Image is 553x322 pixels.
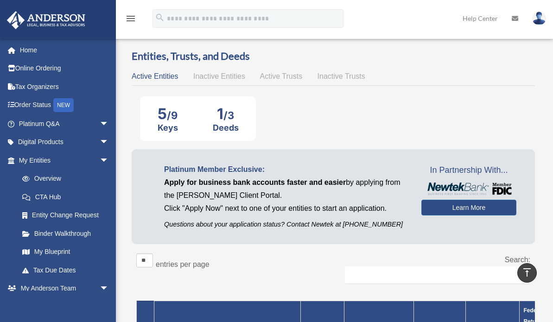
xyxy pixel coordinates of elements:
[155,13,165,23] i: search
[13,243,118,261] a: My Blueprint
[13,188,118,206] a: CTA Hub
[421,200,516,215] a: Learn More
[13,224,118,243] a: Binder Walkthrough
[100,133,118,152] span: arrow_drop_down
[13,170,114,188] a: Overview
[6,279,123,298] a: My Anderson Teamarrow_drop_down
[100,114,118,133] span: arrow_drop_down
[213,123,239,133] div: Deeds
[164,202,407,215] p: Click "Apply Now" next to one of your entities to start an application.
[426,183,512,195] img: NewtekBankLogoSM.png
[532,12,546,25] img: User Pic
[223,109,234,121] span: /3
[167,109,178,121] span: /9
[6,41,123,59] a: Home
[421,163,516,178] span: In Partnership With...
[6,133,123,152] a: Digital Productsarrow_drop_down
[6,96,123,115] a: Order StatusNEW
[125,16,136,24] a: menu
[13,261,118,279] a: Tax Due Dates
[517,263,537,283] a: vertical_align_top
[158,123,178,133] div: Keys
[132,49,535,63] h3: Entities, Trusts, and Deeds
[521,267,533,278] i: vertical_align_top
[6,77,123,96] a: Tax Organizers
[6,114,123,133] a: Platinum Q&Aarrow_drop_down
[318,72,365,80] span: Inactive Trusts
[53,98,74,112] div: NEW
[164,219,407,230] p: Questions about your application status? Contact Newtek at [PHONE_NUMBER]
[132,72,178,80] span: Active Entities
[100,151,118,170] span: arrow_drop_down
[4,11,88,29] img: Anderson Advisors Platinum Portal
[164,163,407,176] p: Platinum Member Exclusive:
[125,13,136,24] i: menu
[156,260,210,268] label: entries per page
[6,59,123,78] a: Online Ordering
[158,105,178,123] div: 5
[193,72,245,80] span: Inactive Entities
[164,176,407,202] p: by applying from the [PERSON_NAME] Client Portal.
[13,206,118,225] a: Entity Change Request
[505,256,530,264] label: Search:
[100,279,118,298] span: arrow_drop_down
[6,151,118,170] a: My Entitiesarrow_drop_down
[260,72,303,80] span: Active Trusts
[213,105,239,123] div: 1
[164,178,346,186] span: Apply for business bank accounts faster and easier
